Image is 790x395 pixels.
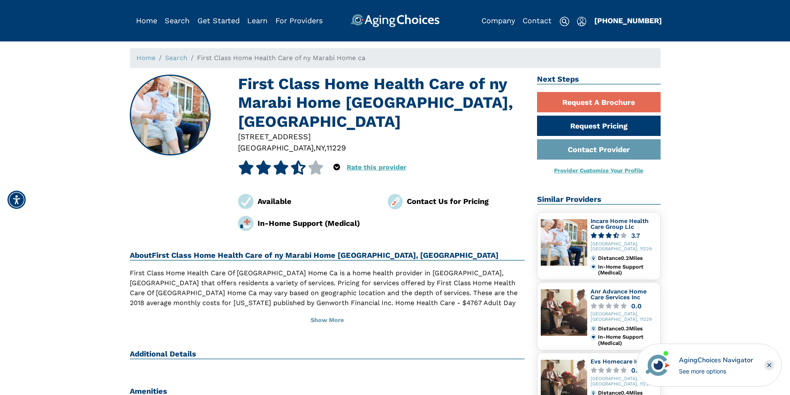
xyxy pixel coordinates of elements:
div: 11229 [326,142,346,153]
a: 0.0 [591,367,657,373]
h2: Additional Details [130,349,525,359]
button: Show More [130,311,525,330]
div: Popover trigger [577,14,586,27]
div: Available [258,196,375,207]
img: avatar [644,351,672,379]
a: For Providers [275,16,323,25]
a: 3.7 [591,233,657,239]
p: First Class Home Health Care Of [GEOGRAPHIC_DATA] Home Ca is a home health provider in [GEOGRAPHI... [130,268,525,338]
img: AgingChoices [350,14,439,27]
nav: breadcrumb [130,48,661,68]
div: In-Home Support (Medical) [258,218,375,229]
img: First Class Home Health Care of ny Marabi Home ca, Brooklyn NY [130,75,210,155]
span: First Class Home Health Care of ny Marabi Home ca [197,54,365,62]
a: [PHONE_NUMBER] [594,16,662,25]
h2: About First Class Home Health Care of ny Marabi Home [GEOGRAPHIC_DATA], [GEOGRAPHIC_DATA] [130,251,525,261]
div: Accessibility Menu [7,191,26,209]
div: In-Home Support (Medical) [598,264,656,276]
img: search-icon.svg [559,17,569,27]
a: Search [165,16,190,25]
a: Home [136,16,157,25]
a: Rate this provider [347,163,406,171]
a: Contact [523,16,552,25]
div: AgingChoices Navigator [679,355,753,365]
a: Provider Customize Your Profile [554,167,643,174]
div: Popover trigger [165,14,190,27]
img: distance.svg [591,255,596,261]
a: Anr Advance Home Care Services Inc [591,288,647,300]
a: Company [481,16,515,25]
img: primary.svg [591,334,596,340]
span: , [314,143,316,152]
div: 3.7 [631,233,640,239]
h2: Similar Providers [537,195,661,205]
a: Request Pricing [537,116,661,136]
span: , [324,143,326,152]
span: [GEOGRAPHIC_DATA] [238,143,314,152]
div: [STREET_ADDRESS] [238,131,525,142]
div: In-Home Support (Medical) [598,334,656,346]
div: 0.0 [631,303,642,309]
div: Close [764,360,774,370]
a: 0.0 [591,303,657,309]
a: Search [165,54,187,62]
div: [GEOGRAPHIC_DATA], [GEOGRAPHIC_DATA], 11229 [591,376,657,387]
div: [GEOGRAPHIC_DATA], [GEOGRAPHIC_DATA], 11229 [591,312,657,322]
div: 0.0 [631,367,642,373]
img: primary.svg [591,264,596,270]
div: [GEOGRAPHIC_DATA], [GEOGRAPHIC_DATA], 11229 [591,242,657,252]
a: Request A Brochure [537,92,661,112]
div: See more options [679,367,753,376]
div: Popover trigger [333,160,340,174]
a: Home [136,54,156,62]
h2: Next Steps [537,75,661,85]
img: distance.svg [591,326,596,332]
img: user-icon.svg [577,17,586,27]
h1: First Class Home Health Care of ny Marabi Home [GEOGRAPHIC_DATA], [GEOGRAPHIC_DATA] [238,75,525,131]
a: Evs Homecare Inc [591,358,643,365]
a: Learn [247,16,267,25]
div: Contact Us for Pricing [407,196,525,207]
div: Distance 0.3 Miles [598,326,656,332]
a: Contact Provider [537,139,661,160]
a: Get Started [197,16,240,25]
div: Distance 0.2 Miles [598,255,656,261]
span: NY [316,143,324,152]
a: Incare Home Health Care Group Llc [591,218,649,230]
